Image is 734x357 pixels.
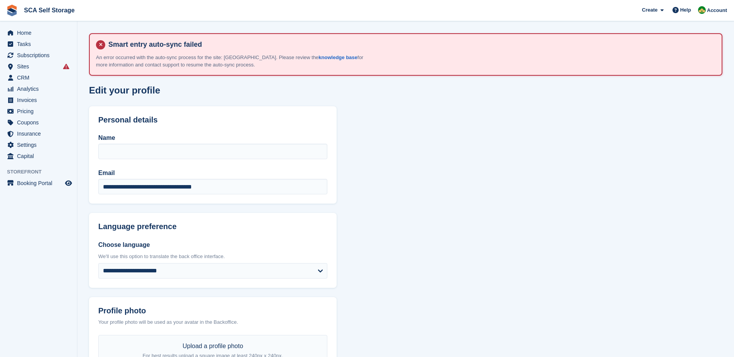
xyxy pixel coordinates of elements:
span: Capital [17,151,63,161]
h2: Personal details [98,116,327,124]
label: Choose language [98,240,327,250]
span: Help [680,6,691,14]
a: menu [4,128,73,139]
div: We'll use this option to translate the back office interface. [98,253,327,260]
a: menu [4,61,73,72]
h1: Edit your profile [89,85,160,95]
a: menu [4,83,73,94]
a: Preview store [64,178,73,188]
span: Insurance [17,128,63,139]
a: menu [4,39,73,49]
label: Profile photo [98,306,327,315]
a: menu [4,72,73,83]
span: CRM [17,72,63,83]
h4: Smart entry auto-sync failed [105,40,715,49]
span: Account [707,7,727,14]
a: menu [4,50,73,61]
p: An error occurred with the auto-sync process for the site: [GEOGRAPHIC_DATA]. Please review the f... [96,54,367,69]
a: menu [4,106,73,117]
img: stora-icon-8386f47178a22dfd0bd8f6a31ec36ba5ce8667c1dd55bd0f319d3a0aa187defe.svg [6,5,18,16]
span: Settings [17,139,63,150]
span: Invoices [17,95,63,105]
span: Create [642,6,657,14]
a: menu [4,117,73,128]
div: Your profile photo will be used as your avatar in the Backoffice. [98,318,327,326]
span: Booking Portal [17,178,63,189]
a: knowledge base [318,54,357,60]
span: Pricing [17,106,63,117]
span: Subscriptions [17,50,63,61]
a: menu [4,178,73,189]
span: Sites [17,61,63,72]
a: menu [4,151,73,161]
label: Email [98,168,327,178]
a: menu [4,139,73,150]
span: Storefront [7,168,77,176]
a: menu [4,95,73,105]
span: Home [17,27,63,38]
h2: Language preference [98,222,327,231]
i: Smart entry sync failures have occurred [63,63,69,70]
span: Coupons [17,117,63,128]
span: Tasks [17,39,63,49]
a: menu [4,27,73,38]
span: Analytics [17,83,63,94]
a: SCA Self Storage [21,4,78,17]
label: Name [98,133,327,143]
